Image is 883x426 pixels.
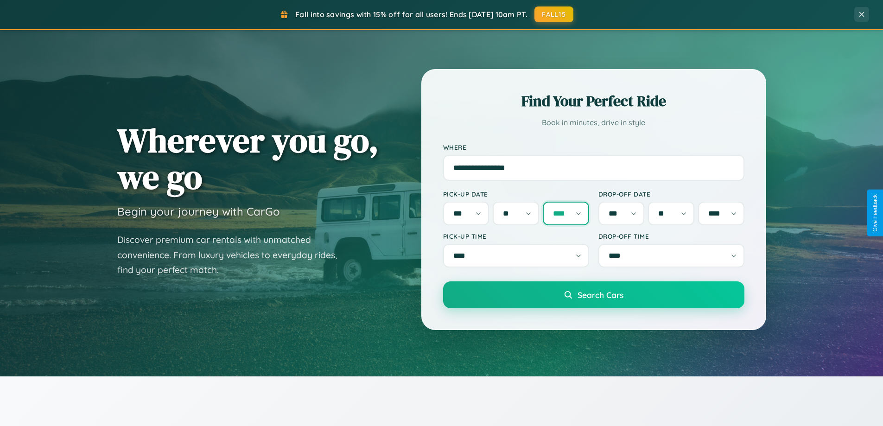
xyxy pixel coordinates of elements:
label: Pick-up Time [443,232,589,240]
button: FALL15 [534,6,573,22]
h2: Find Your Perfect Ride [443,91,744,111]
label: Drop-off Date [598,190,744,198]
span: Search Cars [578,290,623,300]
p: Discover premium car rentals with unmatched convenience. From luxury vehicles to everyday rides, ... [117,232,349,278]
span: Fall into savings with 15% off for all users! Ends [DATE] 10am PT. [295,10,527,19]
label: Pick-up Date [443,190,589,198]
p: Book in minutes, drive in style [443,116,744,129]
h3: Begin your journey with CarGo [117,204,280,218]
label: Where [443,143,744,151]
h1: Wherever you go, we go [117,122,379,195]
label: Drop-off Time [598,232,744,240]
button: Search Cars [443,281,744,308]
div: Give Feedback [872,194,878,232]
